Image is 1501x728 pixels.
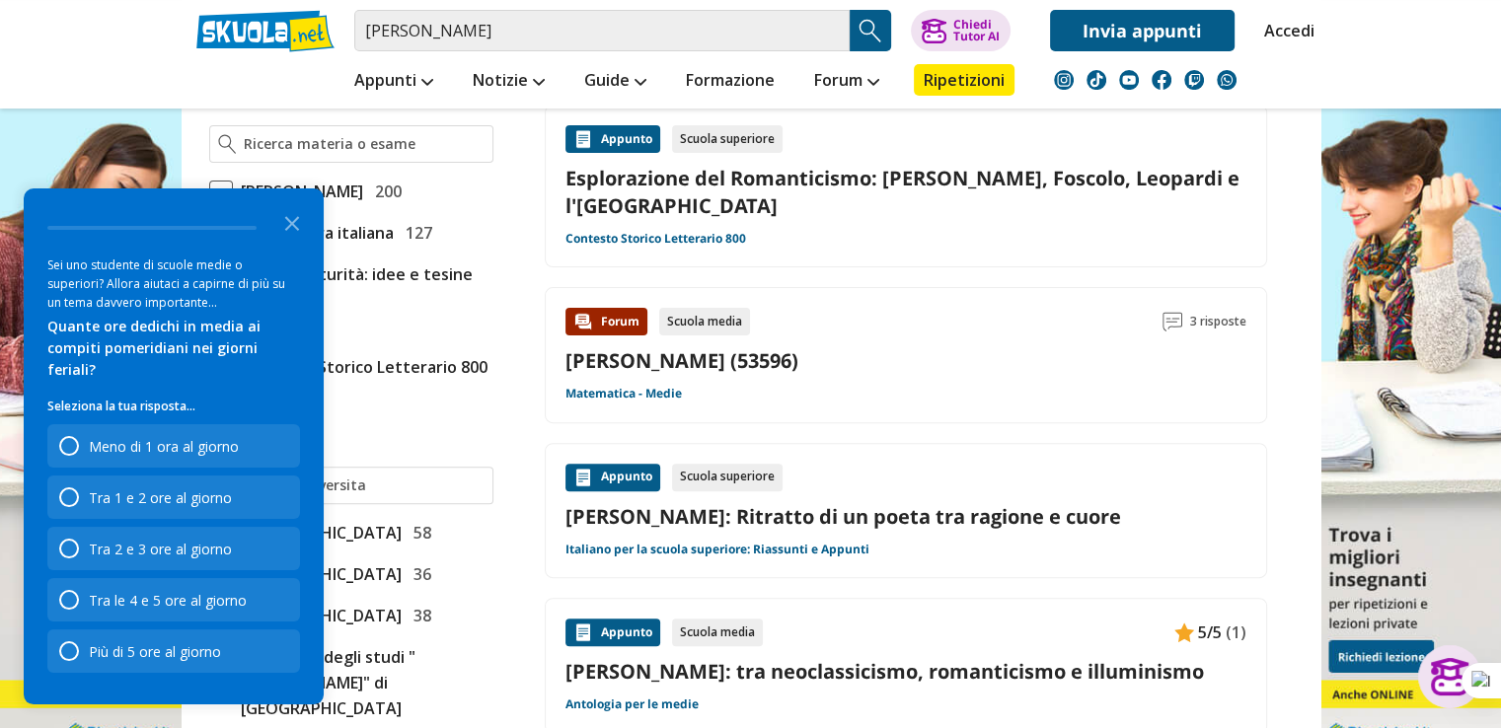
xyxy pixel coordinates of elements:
[914,64,1014,96] a: Ripetizioni
[233,179,363,204] span: [PERSON_NAME]
[565,658,1246,685] a: [PERSON_NAME]: tra neoclassicismo, romanticismo e illuminismo
[398,220,432,246] span: 127
[47,629,300,673] div: Più di 5 ore al giorno
[911,10,1011,51] button: ChiediTutor AI
[89,437,239,456] div: Meno di 1 ora al giorno
[1198,619,1222,645] span: 5/5
[233,644,493,721] span: Università degli studi "[PERSON_NAME]" di [GEOGRAPHIC_DATA]
[659,308,750,335] div: Scuola media
[406,561,431,587] span: 36
[672,464,783,491] div: Scuola superiore
[952,19,999,42] div: Chiedi Tutor AI
[565,464,660,491] div: Appunto
[565,696,699,712] a: Antologia per le medie
[1264,10,1306,51] a: Accedi
[468,64,550,100] a: Notizie
[565,619,660,646] div: Appunto
[367,179,402,204] span: 200
[565,542,869,557] a: Italiano per la scuola superiore: Riassunti e Appunti
[272,202,312,242] button: Close the survey
[47,527,300,570] div: Tra 2 e 3 ore al giorno
[244,134,484,154] input: Ricerca materia o esame
[1050,10,1235,51] a: Invia appunti
[244,475,484,495] input: Ricerca universita
[89,540,232,558] div: Tra 2 e 3 ore al giorno
[565,308,647,335] div: Forum
[1119,70,1139,90] img: youtube
[573,312,593,331] img: Forum contenuto
[47,578,300,621] div: Tra le 4 e 5 ore al giorno
[1217,70,1237,90] img: WhatsApp
[1174,622,1194,642] img: Appunti contenuto
[1190,308,1246,335] span: 3 risposte
[573,622,593,642] img: Appunti contenuto
[1226,619,1246,645] span: (1)
[1054,70,1074,90] img: instagram
[565,503,1246,530] a: [PERSON_NAME]: Ritratto di un poeta tra ragione e cuore
[1087,70,1106,90] img: tiktok
[406,520,431,546] span: 58
[672,125,783,153] div: Scuola superiore
[218,134,237,154] img: Ricerca materia o esame
[89,591,247,610] div: Tra le 4 e 5 ore al giorno
[856,16,885,45] img: Cerca appunti, riassunti o versioni
[1163,312,1182,331] img: Commenti lettura
[809,64,884,100] a: Forum
[47,475,300,519] div: Tra 1 e 2 ore al giorno
[47,255,300,312] div: Sei uno studente di scuole medie o superiori? Allora aiutaci a capirne di più su un tema davvero ...
[349,64,438,100] a: Appunti
[233,261,493,313] span: Tesina maturità: idee e tesine svolte
[1152,70,1171,90] img: facebook
[89,642,221,661] div: Più di 5 ore al giorno
[47,424,300,468] div: Meno di 1 ora al giorno
[565,231,746,247] a: Contesto Storico Letterario 800
[565,125,660,153] div: Appunto
[233,354,488,380] span: Contesto Storico Letterario 800
[24,188,324,704] div: Survey
[89,488,232,507] div: Tra 1 e 2 ore al giorno
[406,603,431,628] span: 38
[579,64,651,100] a: Guide
[47,316,300,381] div: Quante ore dedichi in media ai compiti pomeridiani nei giorni feriali?
[47,397,300,416] p: Seleziona la tua risposta...
[1184,70,1204,90] img: twitch
[672,619,763,646] div: Scuola media
[573,468,593,487] img: Appunti contenuto
[850,10,891,51] button: Search Button
[354,10,850,51] input: Cerca appunti, riassunti o versioni
[565,165,1246,218] a: Esplorazione del Romanticismo: [PERSON_NAME], Foscolo, Leopardi e l'[GEOGRAPHIC_DATA]
[565,386,682,401] a: Matematica - Medie
[681,64,780,100] a: Formazione
[573,129,593,149] img: Appunti contenuto
[565,347,798,374] a: [PERSON_NAME] (53596)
